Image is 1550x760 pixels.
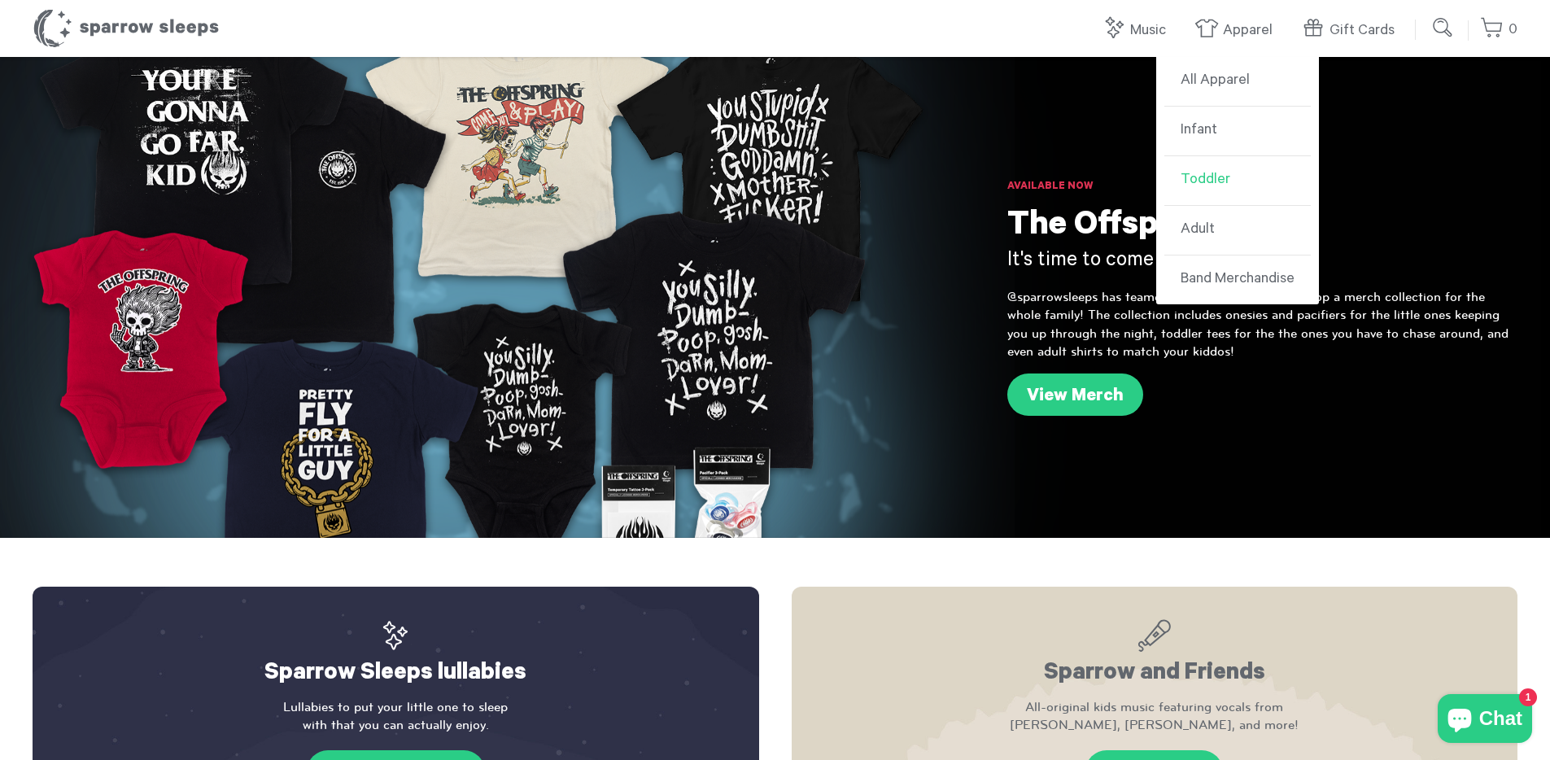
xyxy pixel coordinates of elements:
[824,698,1486,735] p: All-original kids music featuring vocals from
[824,716,1486,734] span: [PERSON_NAME], [PERSON_NAME], and more!
[1164,256,1311,304] a: Band Merchandise
[1480,12,1517,47] a: 0
[1007,288,1517,361] p: @sparrowsleeps has teamed up with @offspring to drop a merch collection for the whole family! The...
[824,619,1486,690] h2: Sparrow and Friends
[1007,373,1143,416] a: View Merch
[1164,57,1311,107] a: All Apparel
[1433,694,1537,747] inbox-online-store-chat: Shopify online store chat
[1007,248,1517,276] h3: It's time to come out and play!
[65,698,727,735] p: Lullabies to put your little one to sleep
[1007,179,1517,195] h6: Available Now
[1102,13,1174,48] a: Music
[1427,11,1460,44] input: Submit
[65,716,727,734] span: with that you can actually enjoy.
[33,8,220,49] h1: Sparrow Sleeps
[1164,206,1311,256] a: Adult
[1194,13,1281,48] a: Apparel
[65,619,727,690] h2: Sparrow Sleeps lullabies
[1007,207,1517,248] h1: The Offspring
[1164,156,1311,206] a: Toddler
[1164,107,1311,156] a: Infant
[1301,13,1403,48] a: Gift Cards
